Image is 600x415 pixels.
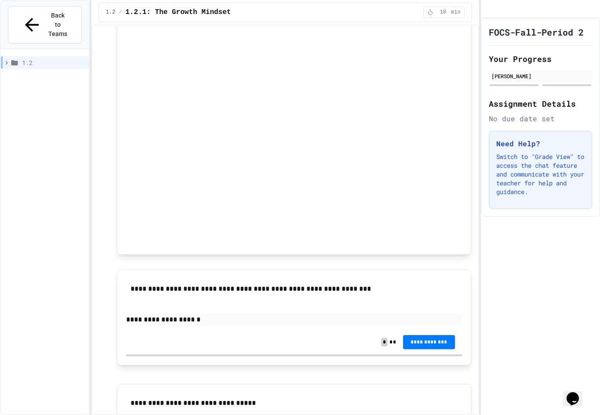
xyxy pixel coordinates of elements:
div: No due date set [489,113,592,124]
span: 1.2 [106,9,116,16]
div: [PERSON_NAME] [491,72,589,80]
span: / [119,9,122,16]
span: Back to Teams [47,11,68,39]
p: Switch to "Grade View" to access the chat feature and communicate with your teacher for help and ... [496,152,585,196]
h3: Need Help? [496,138,585,149]
button: Back to Teams [8,6,82,43]
span: 1.2.1: The Growth Mindset [125,7,231,18]
h1: FOCS-Fall-Period 2 [489,26,584,38]
h2: Your Progress [489,53,592,65]
iframe: chat widget [563,380,591,406]
span: 1.2 [22,58,85,67]
span: min [451,9,461,16]
h2: Assignment Details [489,97,592,110]
span: 10 [436,9,450,16]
